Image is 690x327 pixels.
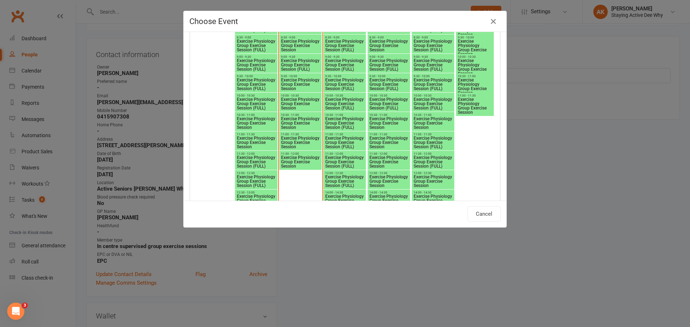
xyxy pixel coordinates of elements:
[325,78,364,91] span: Exercise Physiology Group Exercise Session (FULL)
[413,55,453,59] span: 9:00 - 9:30
[325,133,364,136] span: 11:00 - 11:30
[281,113,320,117] span: 10:30 - 11:00
[325,94,364,97] span: 10:00 - 10:30
[369,175,409,188] span: Exercise Physiology Group Exercise Session
[281,136,320,149] span: Exercise Physiology Group Exercise Session
[369,152,409,155] span: 11:30 - 12:00
[236,136,276,149] span: Exercise Physiology Group Exercise Session
[369,94,409,97] span: 10:00 - 10:30
[22,303,28,308] span: 3
[413,155,453,168] span: Exercise Physiology Group Exercise Session (FULL)
[413,97,453,110] span: Exercise Physiology Group Exercise Session (FULL)
[236,55,276,59] span: 9:00 - 9:30
[369,133,409,136] span: 11:00 - 11:30
[369,172,409,175] span: 12:00 - 12:30
[457,55,492,59] span: 10:00 - 10:30
[369,75,409,78] span: 9:30 - 10:00
[457,75,492,78] span: 10:30 - 11:00
[369,36,409,39] span: 8:30 - 9:00
[325,97,364,110] span: Exercise Physiology Group Exercise Session (FULL)
[281,155,320,168] span: Exercise Physiology Group Exercise Session
[236,113,276,117] span: 10:30 - 11:00
[236,20,276,33] span: Exercise Physiology Group Exercise Session (FULL)
[281,59,320,71] span: Exercise Physiology Group Exercise Session (FULL)
[457,97,492,115] span: Exercise Physiology Group Exercise Session
[325,191,364,194] span: 14:00 - 14:30
[457,36,492,39] span: 9:30 - 10:00
[369,191,409,194] span: 14:00 - 14:30
[413,59,453,71] span: Exercise Physiology Group Exercise Session (FULL)
[236,97,276,110] span: Exercise Physiology Group Exercise Session (FULL)
[189,17,501,26] h4: Choose Event
[325,75,364,78] span: 9:30 - 10:00
[413,113,453,117] span: 10:30 - 11:00
[413,117,453,130] span: Exercise Physiology Group Exercise Session
[325,152,364,155] span: 11:30 - 12:00
[369,113,409,117] span: 10:30 - 11:00
[369,117,409,130] span: Exercise Physiology Group Exercise Session
[236,78,276,91] span: Exercise Physiology Group Exercise Session (FULL)
[369,97,409,110] span: Exercise Physiology Group Exercise Session (FULL)
[413,39,453,52] span: Exercise Physiology Group Exercise Session (FULL)
[281,39,320,52] span: Exercise Physiology Group Exercise Session
[325,175,364,188] span: Exercise Physiology Group Exercise Session (FULL)
[236,59,276,71] span: Exercise Physiology Group Exercise Session (FULL)
[369,194,409,207] span: Exercise Physiology Group Exercise Session
[413,172,453,175] span: 12:00 - 12:30
[325,172,364,175] span: 12:00 - 12:30
[7,303,24,320] iframe: Intercom live chat
[281,36,320,39] span: 8:30 - 9:00
[369,39,409,52] span: Exercise Physiology Group Exercise Session
[325,155,364,168] span: Exercise Physiology Group Exercise Session (FULL)
[236,75,276,78] span: 9:30 - 10:00
[369,155,409,168] span: Exercise Physiology Group Exercise Session
[457,78,492,95] span: Exercise Physiology Group Exercise Session
[325,194,364,207] span: Exercise Physiology Group Exercise Session
[325,36,364,39] span: 8:30 - 9:00
[236,36,276,39] span: 8:30 - 9:00
[325,136,364,149] span: Exercise Physiology Group Exercise Session (FULL)
[281,117,320,130] span: Exercise Physiology Group Exercise Session
[325,113,364,117] span: 10:30 - 11:00
[281,75,320,78] span: 9:30 - 10:00
[236,152,276,155] span: 11:30 - 12:00
[236,175,276,188] span: Exercise Physiology Group Exercise Session (FULL)
[457,94,492,97] span: 11:00 - 11:30
[468,206,501,221] button: Cancel
[236,191,276,194] span: 12:30 - 13:00
[413,36,453,39] span: 8:30 - 9:00
[236,117,276,130] span: Exercise Physiology Group Exercise Session
[236,133,276,136] span: 11:00 - 11:30
[488,16,499,27] button: Close
[413,194,453,207] span: Exercise Physiology Group Exercise Session (FULL)
[281,55,320,59] span: 9:00 - 9:30
[281,97,320,110] span: Exercise Physiology Group Exercise Session
[325,117,364,130] span: Exercise Physiology Group Exercise Session (FULL)
[281,94,320,97] span: 10:00 - 10:30
[413,20,453,33] span: Exercise Physiology Group Exercise Session (FULL)
[325,59,364,71] span: Exercise Physiology Group Exercise Session (FULL)
[369,59,409,71] span: Exercise Physiology Group Exercise Session (FULL)
[281,78,320,91] span: Exercise Physiology Group Exercise Session
[369,55,409,59] span: 9:00 - 9:30
[413,78,453,91] span: Exercise Physiology Group Exercise Session (FULL)
[413,75,453,78] span: 9:30 - 10:00
[457,39,492,56] span: Exercise Physiology Group Exercise Session
[325,55,364,59] span: 9:00 - 9:30
[236,194,276,207] span: Exercise Physiology Group Exercise Session (FULL)
[236,155,276,168] span: Exercise Physiology Group Exercise Session (FULL)
[369,78,409,91] span: Exercise Physiology Group Exercise Session (FULL)
[236,39,276,52] span: Exercise Physiology Group Exercise Session (FULL)
[236,94,276,97] span: 10:00 - 10:30
[457,59,492,76] span: Exercise Physiology Group Exercise Session
[236,172,276,175] span: 12:00 - 12:30
[369,136,409,149] span: Exercise Physiology Group Exercise Session
[413,133,453,136] span: 11:00 - 11:30
[413,94,453,97] span: 10:00 - 10:30
[413,152,453,155] span: 11:30 - 12:00
[281,133,320,136] span: 11:00 - 11:30
[413,175,453,188] span: Exercise Physiology Group Exercise Session
[325,39,364,52] span: Exercise Physiology Group Exercise Session (FULL)
[413,136,453,149] span: Exercise Physiology Group Exercise Session (FULL)
[413,191,453,194] span: 14:00 - 14:30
